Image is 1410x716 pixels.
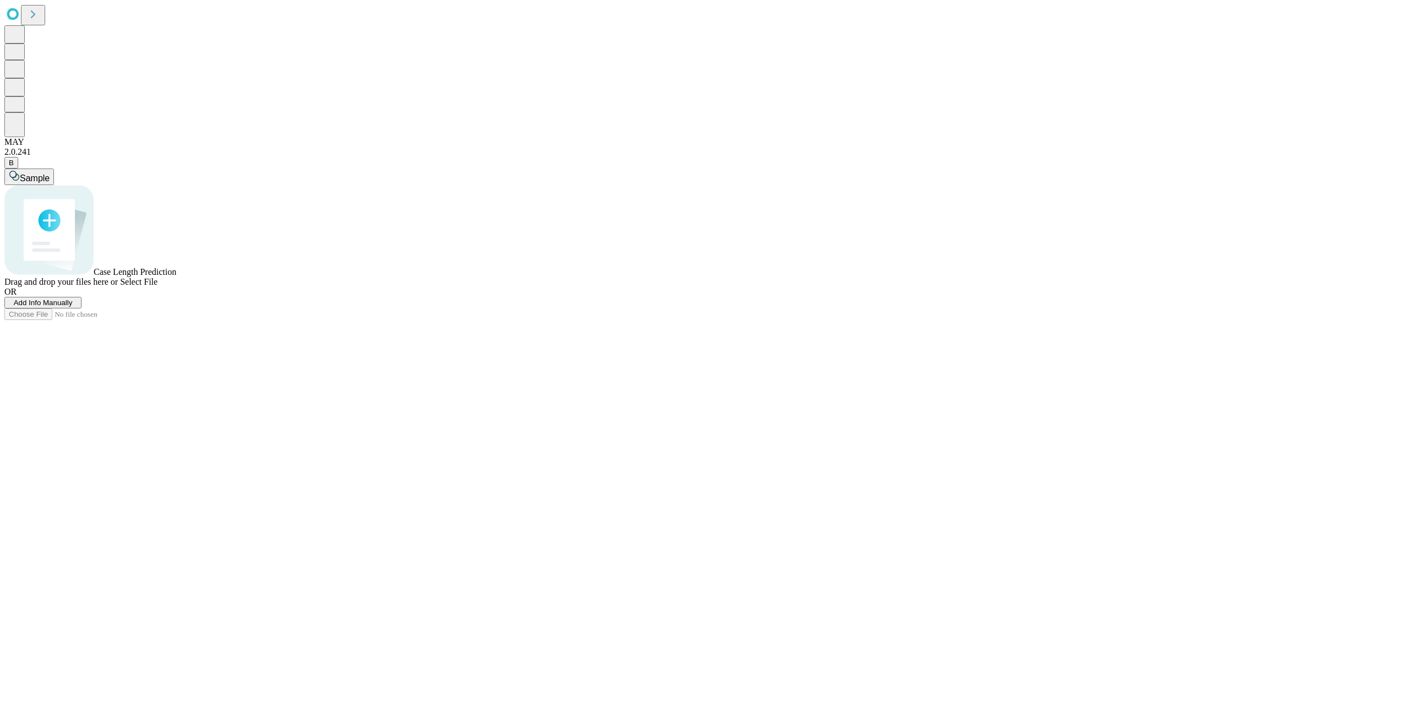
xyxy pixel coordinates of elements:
span: Case Length Prediction [94,267,176,276]
span: Add Info Manually [14,299,73,307]
span: B [9,159,14,167]
button: B [4,157,18,169]
span: Sample [20,173,50,183]
span: OR [4,287,17,296]
div: 2.0.241 [4,147,1406,157]
button: Sample [4,169,54,185]
span: Drag and drop your files here or [4,277,118,286]
div: MAY [4,137,1406,147]
span: Select File [120,277,158,286]
button: Add Info Manually [4,297,82,308]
